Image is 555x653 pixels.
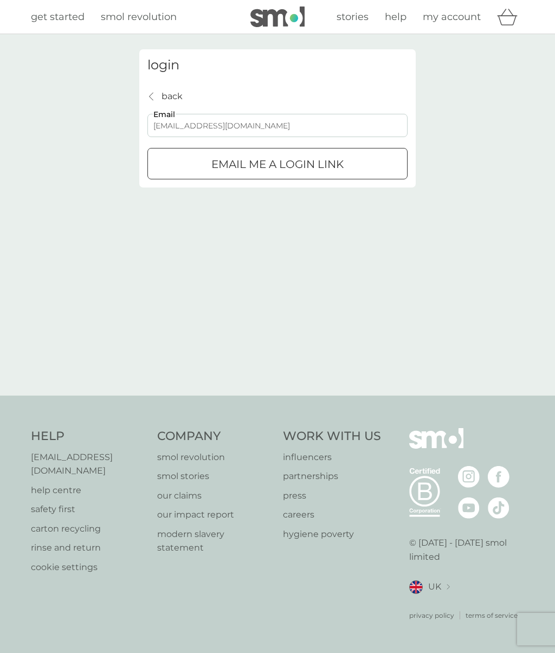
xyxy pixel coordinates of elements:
p: Email me a login link [211,156,344,173]
span: get started [31,11,85,23]
a: privacy policy [409,610,454,620]
h4: Work With Us [283,428,381,445]
a: get started [31,9,85,25]
a: press [283,489,381,503]
a: stories [337,9,369,25]
span: help [385,11,406,23]
img: visit the smol Youtube page [458,497,480,519]
a: terms of service [466,610,518,620]
span: UK [428,580,441,594]
a: influencers [283,450,381,464]
h4: Help [31,428,146,445]
img: select a new location [447,584,450,590]
button: Email me a login link [147,148,408,179]
a: help [385,9,406,25]
a: our impact report [157,508,273,522]
a: careers [283,508,381,522]
a: help centre [31,483,146,497]
a: rinse and return [31,541,146,555]
img: visit the smol Instagram page [458,466,480,488]
a: cookie settings [31,560,146,574]
a: [EMAIL_ADDRESS][DOMAIN_NAME] [31,450,146,478]
p: back [162,89,183,104]
img: visit the smol Facebook page [488,466,509,488]
span: stories [337,11,369,23]
a: our claims [157,489,273,503]
img: smol [409,428,463,465]
a: carton recycling [31,522,146,536]
img: smol [250,7,305,27]
h3: login [147,57,408,73]
span: smol revolution [101,11,177,23]
a: smol revolution [157,450,273,464]
a: smol stories [157,469,273,483]
p: © [DATE] - [DATE] smol limited [409,536,525,564]
div: basket [497,6,524,28]
h4: Company [157,428,273,445]
a: smol revolution [101,9,177,25]
a: safety first [31,502,146,516]
a: my account [423,9,481,25]
a: modern slavery statement [157,527,273,555]
img: UK flag [409,580,423,594]
a: hygiene poverty [283,527,381,541]
span: my account [423,11,481,23]
img: visit the smol Tiktok page [488,497,509,519]
a: partnerships [283,469,381,483]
